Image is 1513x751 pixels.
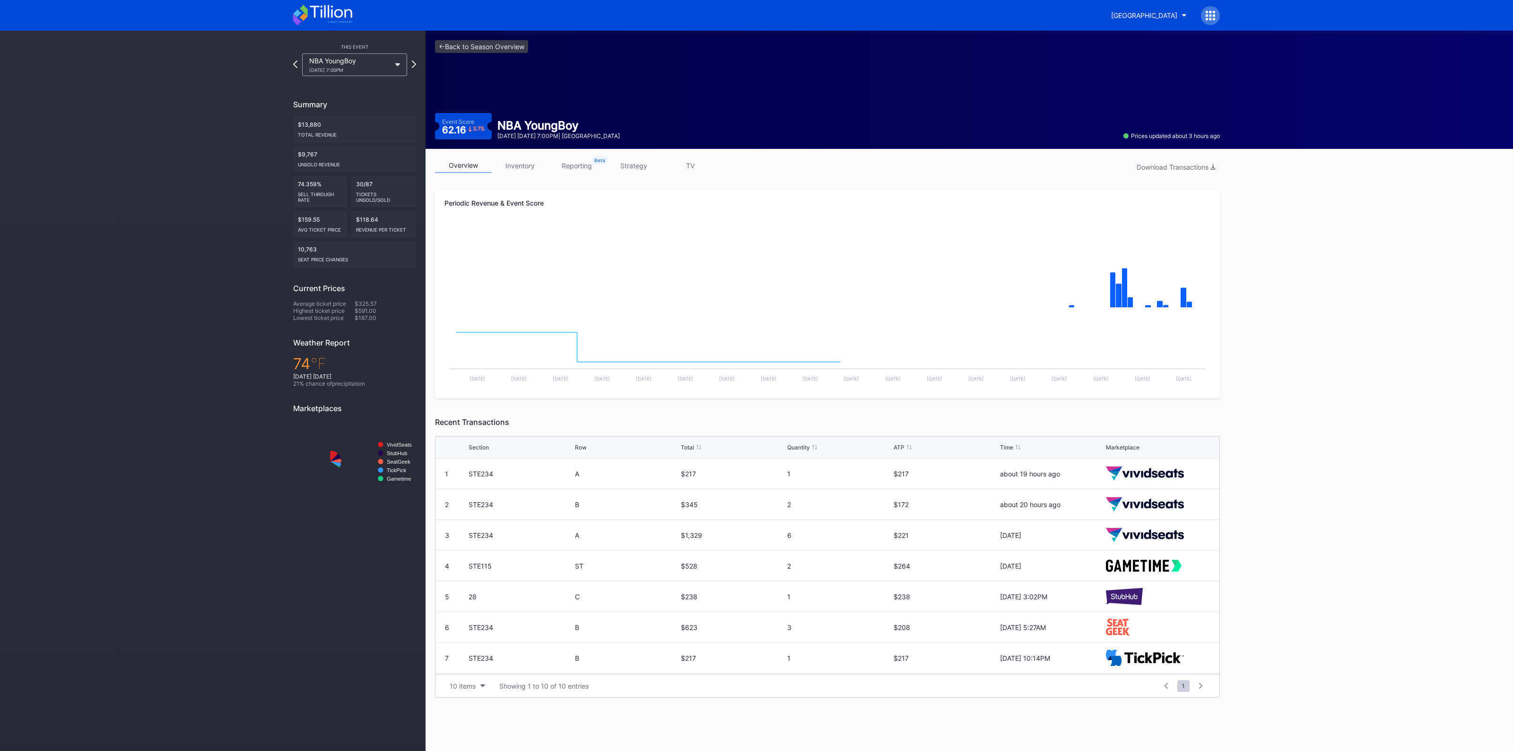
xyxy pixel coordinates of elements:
[469,501,573,509] div: STE234
[1177,680,1190,692] span: 1
[843,376,859,381] text: [DATE]
[787,501,891,509] div: 2
[1111,11,1177,19] div: [GEOGRAPHIC_DATA]
[435,158,492,173] a: overview
[678,376,693,381] text: [DATE]
[575,531,679,539] div: A
[1000,593,1104,601] div: [DATE] 3:02PM
[469,562,573,570] div: STE115
[309,57,391,73] div: NBA YoungBoy
[1106,650,1184,666] img: TickPick_logo.svg
[293,373,416,380] div: [DATE] [DATE]
[1106,560,1182,571] img: gametime.svg
[387,467,407,473] text: TickPick
[293,338,416,347] div: Weather Report
[293,354,416,373] div: 74
[387,450,408,456] text: StubHub
[1106,528,1184,543] img: vividSeats.svg
[293,116,416,142] div: $13,880
[435,40,528,53] a: <-Back to Season Overview
[1137,163,1215,171] div: Download Transactions
[445,562,449,570] div: 4
[1123,132,1220,139] div: Prices updated about 3 hours ago
[293,300,355,307] div: Average ticket price
[499,682,589,690] div: Showing 1 to 10 of 10 entries
[444,199,1210,207] div: Periodic Revenue & Event Score
[681,444,694,451] div: Total
[1000,654,1104,662] div: [DATE] 10:14PM
[894,623,998,631] div: $208
[894,562,998,570] div: $264
[497,119,620,132] div: NBA YoungBoy
[968,376,984,381] text: [DATE]
[293,44,416,50] div: This Event
[445,501,449,509] div: 2
[497,132,620,139] div: [DATE] [DATE] 7:00PM | [GEOGRAPHIC_DATA]
[787,623,891,631] div: 3
[355,307,416,314] div: $591.00
[894,531,998,539] div: $221
[293,307,355,314] div: Highest ticket price
[469,531,573,539] div: STE234
[469,654,573,662] div: STE234
[662,158,719,173] a: TV
[387,476,411,482] text: Gametime
[442,118,474,125] div: Event Score
[356,188,411,203] div: Tickets Unsold/Sold
[1106,588,1143,604] img: stubHub.svg
[927,376,942,381] text: [DATE]
[548,158,605,173] a: reporting
[469,444,489,451] div: Section
[1132,161,1220,173] button: Download Transactions
[298,128,411,138] div: Total Revenue
[787,593,891,601] div: 1
[469,593,573,601] div: 28
[298,253,411,262] div: seat price changes
[636,376,652,381] text: [DATE]
[351,176,416,207] div: 30/87
[761,376,776,381] text: [DATE]
[309,67,391,73] div: [DATE] 7:00PM
[787,470,891,478] div: 1
[444,224,1210,318] svg: Chart title
[681,531,785,539] div: $1,329
[1106,619,1129,635] img: seatGeek.svg
[293,380,416,387] div: 21 % chance of precipitation
[1000,562,1104,570] div: [DATE]
[511,376,527,381] text: [DATE]
[719,376,735,381] text: [DATE]
[894,470,998,478] div: $217
[442,125,485,135] div: 62.16
[1000,470,1104,478] div: about 19 hours ago
[445,654,449,662] div: 7
[311,354,326,373] span: ℉
[351,211,416,237] div: $118.64
[575,654,679,662] div: B
[435,417,1220,427] div: Recent Transactions
[1106,466,1184,481] img: vividSeats.svg
[594,376,610,381] text: [DATE]
[681,562,785,570] div: $528
[894,593,998,601] div: $238
[575,593,679,601] div: C
[681,470,785,478] div: $217
[293,146,416,172] div: $9,767
[470,376,485,381] text: [DATE]
[1052,376,1067,381] text: [DATE]
[885,376,901,381] text: [DATE]
[492,158,548,173] a: inventory
[575,444,587,451] div: Row
[298,158,411,167] div: Unsold Revenue
[445,623,449,631] div: 6
[575,623,679,631] div: B
[1093,376,1109,381] text: [DATE]
[1000,501,1104,509] div: about 20 hours ago
[1104,7,1194,24] button: [GEOGRAPHIC_DATA]
[293,211,348,237] div: $159.55
[355,300,416,307] div: $325.57
[787,562,891,570] div: 2
[293,284,416,293] div: Current Prices
[681,654,785,662] div: $217
[469,470,573,478] div: STE234
[681,623,785,631] div: $623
